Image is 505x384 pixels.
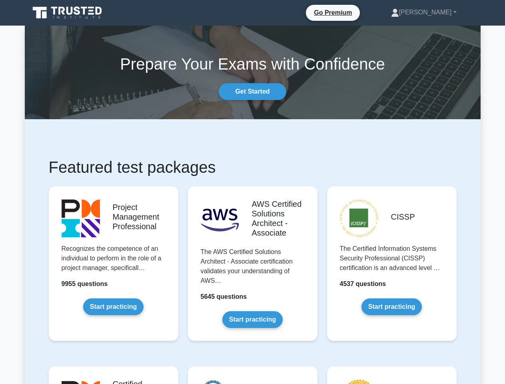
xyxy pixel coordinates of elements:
[309,8,357,18] a: Go Premium
[361,298,422,315] a: Start practicing
[372,4,476,20] a: [PERSON_NAME]
[222,311,283,328] a: Start practicing
[25,54,481,74] h1: Prepare Your Exams with Confidence
[83,298,144,315] a: Start practicing
[219,83,286,100] a: Get Started
[49,158,457,177] h1: Featured test packages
